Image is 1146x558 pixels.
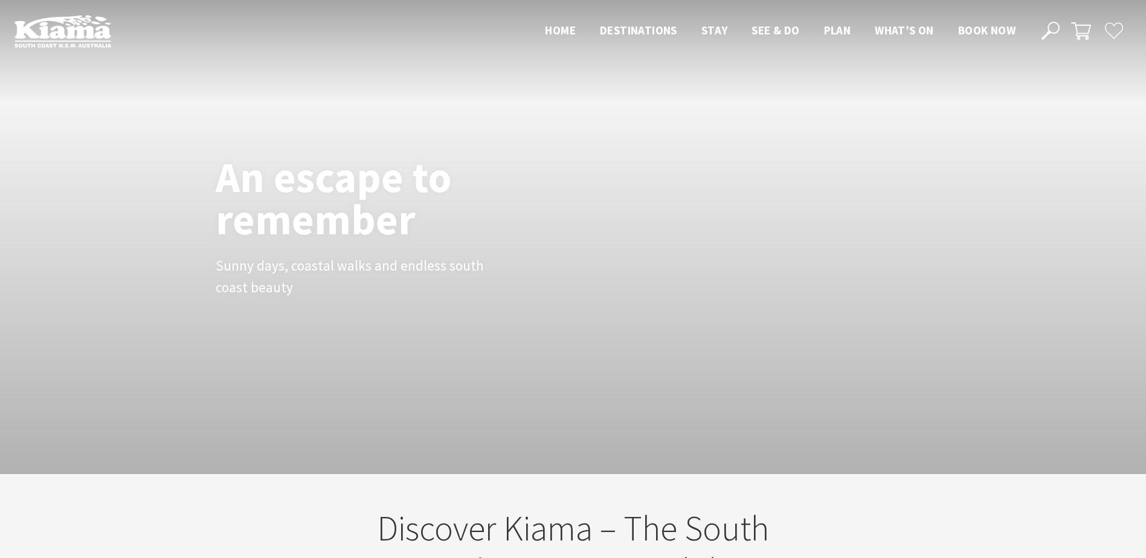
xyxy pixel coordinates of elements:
span: Plan [824,23,851,37]
span: See & Do [752,23,799,37]
span: Stay [701,23,728,37]
span: Home [545,23,576,37]
nav: Main Menu [533,21,1028,41]
img: Kiama Logo [14,14,111,48]
h1: An escape to remember [216,156,548,240]
span: What’s On [875,23,934,37]
p: Sunny days, coastal walks and endless south coast beauty [216,255,488,300]
span: Destinations [600,23,677,37]
span: Book now [958,23,1016,37]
